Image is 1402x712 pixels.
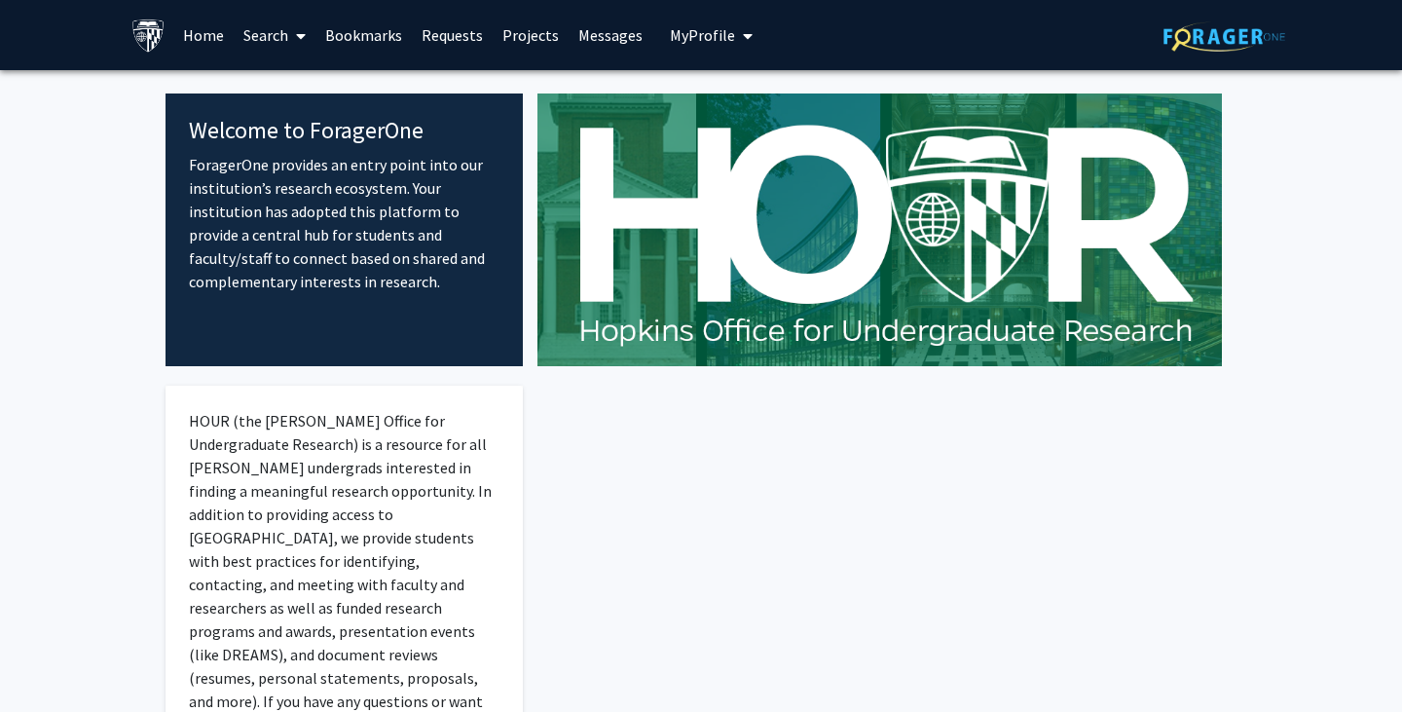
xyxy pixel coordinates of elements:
img: ForagerOne Logo [1163,21,1285,52]
a: Messages [569,1,652,69]
a: Home [173,1,234,69]
span: My Profile [670,25,735,45]
a: Search [234,1,315,69]
a: Bookmarks [315,1,412,69]
a: Requests [412,1,493,69]
h4: Welcome to ForagerOne [189,117,499,145]
p: ForagerOne provides an entry point into our institution’s research ecosystem. Your institution ha... [189,153,499,293]
img: Johns Hopkins University Logo [131,19,166,53]
img: Cover Image [537,94,1222,366]
a: Projects [493,1,569,69]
